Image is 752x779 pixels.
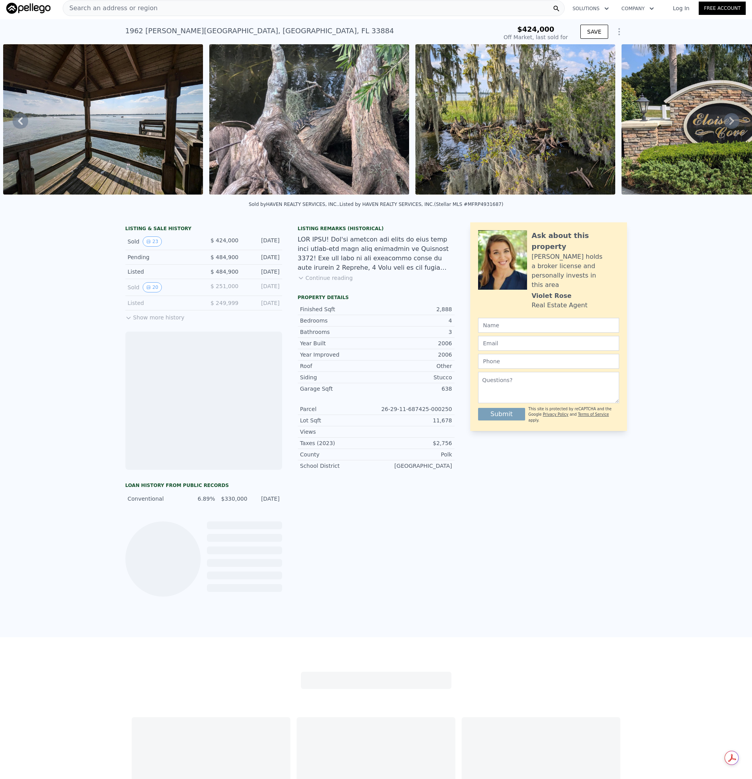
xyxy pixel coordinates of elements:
div: Other [376,362,452,370]
div: Off Market, last sold for [504,33,568,41]
div: $330,000 [220,495,247,503]
div: LOR IPSU! Dol'si ametcon adi elits do eius temp inci utlab-etd magn aliq enimadmin ve Quisnost 33... [298,235,455,272]
div: [DATE] [245,253,280,261]
div: Taxes (2023) [300,439,376,447]
div: [DATE] [245,236,280,247]
span: Search an address or region [63,4,158,13]
span: $ 424,000 [210,237,238,243]
input: Name [478,318,619,333]
div: Siding [300,373,376,381]
span: $424,000 [517,25,554,33]
div: Sold [128,236,198,247]
div: School District [300,462,376,470]
div: Sold by HAVEN REALTY SERVICES, INC. . [249,202,340,207]
div: Listed by HAVEN REALTY SERVICES, INC. (Stellar MLS #MFRP4931687) [339,202,503,207]
div: [PERSON_NAME] holds a broker license and personally invests in this area [532,252,619,290]
div: This site is protected by reCAPTCHA and the Google and apply. [528,406,619,423]
div: Garage Sqft [300,385,376,393]
div: 1962 [PERSON_NAME][GEOGRAPHIC_DATA] , [GEOGRAPHIC_DATA] , FL 33884 [125,25,394,36]
img: Pellego [6,3,51,14]
div: Ask about this property [532,230,619,252]
span: $ 484,900 [210,254,238,260]
div: Roof [300,362,376,370]
div: Loan history from public records [125,482,282,489]
span: $ 484,900 [210,269,238,275]
a: Terms of Service [578,412,609,417]
div: 6.89% [187,495,215,503]
div: Sold [128,282,198,292]
div: Listed [128,268,198,276]
button: View historical data [143,282,162,292]
div: 4 [376,317,452,325]
div: 2006 [376,351,452,359]
div: Parcel [300,405,376,413]
button: Submit [478,408,525,420]
div: Bathrooms [300,328,376,336]
div: 26-29-11-687425-000250 [376,405,452,413]
button: Continue reading [298,274,353,282]
div: Year Built [300,339,376,347]
div: County [300,451,376,458]
a: Log In [663,4,699,12]
div: $2,756 [376,439,452,447]
div: Views [300,428,376,436]
input: Phone [478,354,619,369]
button: SAVE [580,25,608,39]
div: Finished Sqft [300,305,376,313]
div: Bedrooms [300,317,376,325]
div: [DATE] [245,282,280,292]
button: Show more history [125,310,185,321]
div: [GEOGRAPHIC_DATA] [376,462,452,470]
img: Sale: 64581697 Parcel: 31011208 [209,44,409,195]
div: LISTING & SALE HISTORY [125,225,282,233]
button: Solutions [566,2,615,16]
button: Show Options [611,24,627,40]
div: [DATE] [245,268,280,276]
div: Pending [128,253,198,261]
div: Polk [376,451,452,458]
div: 3 [376,328,452,336]
button: Company [615,2,660,16]
div: Stucco [376,373,452,381]
div: 11,678 [376,417,452,424]
div: [DATE] [252,495,279,503]
div: 2006 [376,339,452,347]
div: 638 [376,385,452,393]
span: $ 251,000 [210,283,238,289]
div: Year Improved [300,351,376,359]
div: Listed [128,299,198,307]
div: Property details [298,294,455,301]
div: [DATE] [245,299,280,307]
div: Listing Remarks (Historical) [298,225,455,232]
img: Sale: 64581697 Parcel: 31011208 [415,44,615,195]
div: Real Estate Agent [532,301,588,310]
div: Violet Rose [532,291,572,301]
button: View historical data [143,236,162,247]
div: Lot Sqft [300,417,376,424]
img: Sale: 64581697 Parcel: 31011208 [3,44,203,195]
a: Free Account [699,2,746,15]
span: $ 249,999 [210,300,238,306]
div: Conventional [128,495,183,503]
div: 2,888 [376,305,452,313]
input: Email [478,336,619,351]
a: Privacy Policy [543,412,568,417]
